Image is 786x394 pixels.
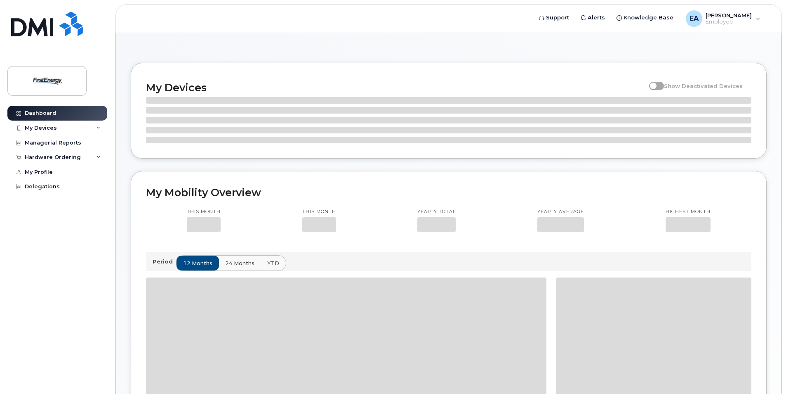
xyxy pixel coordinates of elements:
p: Yearly total [417,209,456,215]
span: 24 months [225,259,254,267]
span: YTD [267,259,279,267]
p: This month [302,209,336,215]
p: Highest month [666,209,711,215]
p: Period [153,258,176,266]
input: Show Deactivated Devices [649,78,656,85]
span: Show Deactivated Devices [664,83,743,89]
p: This month [187,209,221,215]
h2: My Devices [146,81,645,94]
p: Yearly average [537,209,584,215]
h2: My Mobility Overview [146,186,751,199]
